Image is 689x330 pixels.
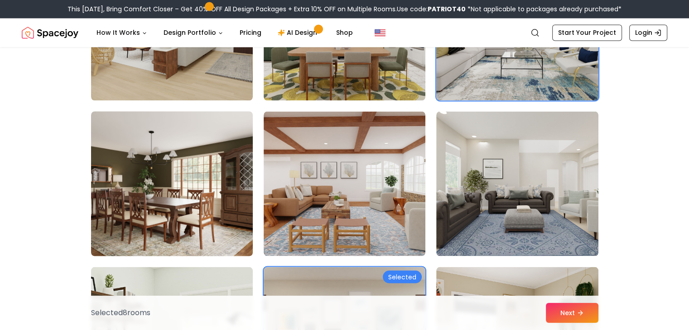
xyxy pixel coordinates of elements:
[156,24,231,42] button: Design Portfolio
[466,5,622,14] span: *Not applicable to packages already purchased*
[264,111,425,256] img: Room room-32
[329,24,360,42] a: Shop
[270,24,327,42] a: AI Design
[383,270,422,283] div: Selected
[22,18,667,47] nav: Global
[91,307,150,318] p: Selected 8 room s
[552,24,622,41] a: Start Your Project
[22,24,78,42] img: Spacejoy Logo
[87,108,257,259] img: Room room-31
[89,24,360,42] nav: Main
[232,24,269,42] a: Pricing
[22,24,78,42] a: Spacejoy
[546,303,598,323] button: Next
[375,27,385,38] img: United States
[89,24,154,42] button: How It Works
[67,5,622,14] div: This [DATE], Bring Comfort Closer – Get 40% OFF All Design Packages + Extra 10% OFF on Multiple R...
[397,5,466,14] span: Use code:
[428,5,466,14] b: PATRIOT40
[436,111,598,256] img: Room room-33
[629,24,667,41] a: Login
